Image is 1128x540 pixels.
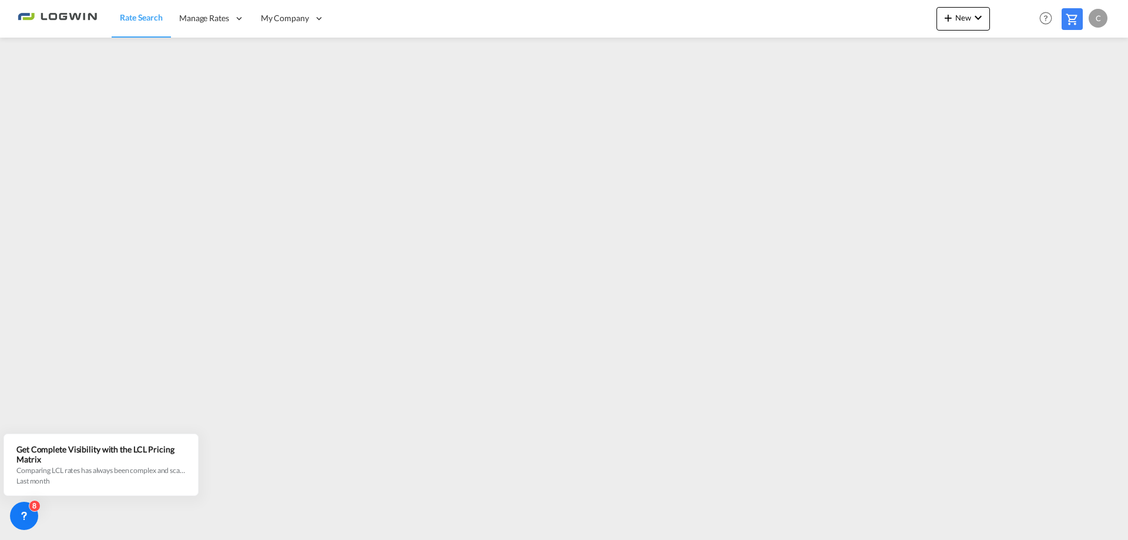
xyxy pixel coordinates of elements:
[1089,9,1107,28] div: C
[179,12,229,24] span: Manage Rates
[936,7,990,31] button: icon-plus 400-fgNewicon-chevron-down
[941,13,985,22] span: New
[1036,8,1062,29] div: Help
[261,12,309,24] span: My Company
[971,11,985,25] md-icon: icon-chevron-down
[120,12,163,22] span: Rate Search
[18,5,97,32] img: 2761ae10d95411efa20a1f5e0282d2d7.png
[1036,8,1056,28] span: Help
[941,11,955,25] md-icon: icon-plus 400-fg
